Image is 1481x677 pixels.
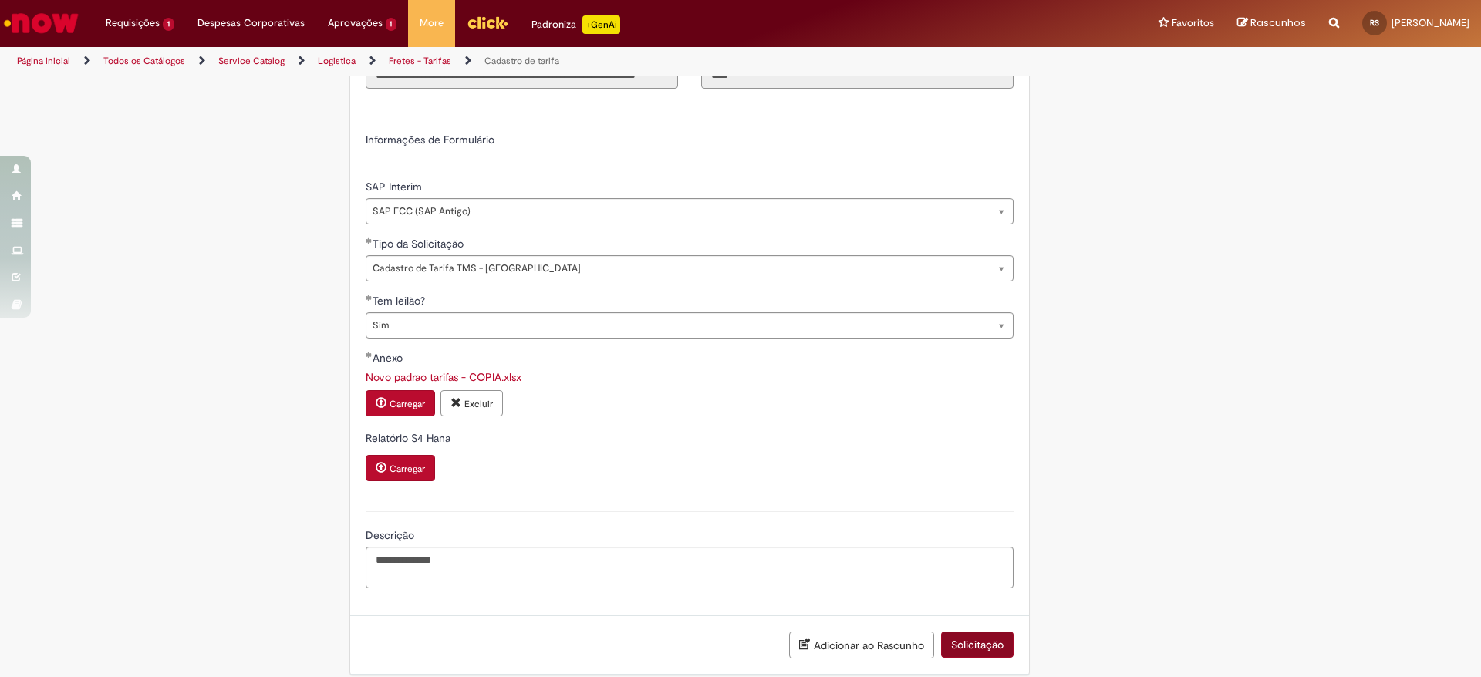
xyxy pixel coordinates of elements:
input: Título [366,62,678,89]
span: SAP ECC (SAP Antigo) [373,199,982,224]
span: 1 [386,18,397,31]
small: Excluir [464,398,493,410]
span: Anexo [373,351,406,365]
a: Cadastro de tarifa [484,55,559,67]
button: Excluir anexo Novo padrao tarifas - COPIA.xlsx [440,390,503,416]
img: ServiceNow [2,8,81,39]
span: Obrigatório Preenchido [366,352,373,358]
span: Favoritos [1172,15,1214,31]
button: Solicitação [941,632,1014,658]
ul: Trilhas de página [12,47,976,76]
textarea: Descrição [366,547,1014,588]
small: Carregar [390,398,425,410]
span: 1 [163,18,174,31]
span: Requisições [106,15,160,31]
span: Cadastro de Tarifa TMS - [GEOGRAPHIC_DATA] [373,256,982,281]
label: Informações de Formulário [366,133,494,147]
a: Rascunhos [1237,16,1306,31]
span: Tipo da Solicitação [373,237,467,251]
span: Obrigatório Preenchido [366,295,373,301]
span: Rascunhos [1250,15,1306,30]
div: Padroniza [531,15,620,34]
span: Descrição [366,528,417,542]
button: Carregar anexo de Relatório S4 Hana [366,455,435,481]
span: SAP Interim [366,180,425,194]
a: Logistica [318,55,356,67]
span: [PERSON_NAME] [1392,16,1469,29]
span: More [420,15,444,31]
span: Despesas Corporativas [197,15,305,31]
input: Código da Unidade [701,62,1014,89]
a: Todos os Catálogos [103,55,185,67]
span: Relatório S4 Hana [366,431,454,445]
button: Carregar anexo de Anexo Required [366,390,435,416]
small: Carregar [390,463,425,475]
span: Sim [373,313,982,338]
p: +GenAi [582,15,620,34]
span: RS [1370,18,1379,28]
span: Tem leilão? [373,294,428,308]
img: click_logo_yellow_360x200.png [467,11,508,34]
a: Download de Novo padrao tarifas - COPIA.xlsx [366,370,521,384]
button: Adicionar ao Rascunho [789,632,934,658]
a: Fretes - Tarifas [389,55,451,67]
span: Aprovações [328,15,383,31]
a: Service Catalog [218,55,285,67]
a: Página inicial [17,55,70,67]
span: Obrigatório Preenchido [366,237,373,244]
